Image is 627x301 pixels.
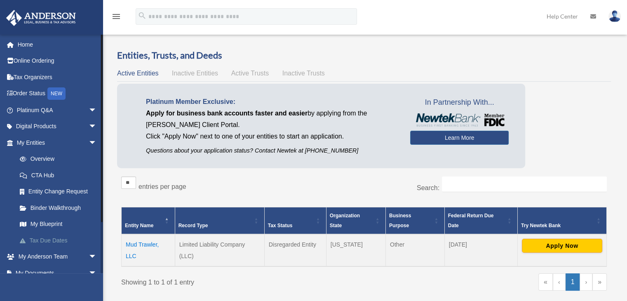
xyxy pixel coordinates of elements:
a: Overview [12,151,105,167]
span: Organization State [330,213,360,228]
th: Entity Name: Activate to invert sorting [122,207,175,234]
th: Record Type: Activate to sort [175,207,264,234]
td: Disregarded Entity [264,234,326,266]
a: Home [6,36,109,53]
a: CTA Hub [12,167,109,183]
img: Anderson Advisors Platinum Portal [4,10,78,26]
img: User Pic [608,10,621,22]
span: Record Type [178,223,208,228]
label: Search: [417,184,439,191]
span: Apply for business bank accounts faster and easier [146,110,308,117]
span: Federal Return Due Date [448,213,494,228]
span: arrow_drop_down [89,265,105,282]
img: NewtekBankLogoSM.png [414,113,505,127]
td: Mud Trawler, LLC [122,234,175,266]
td: Other [385,234,444,266]
a: Order StatusNEW [6,85,109,102]
a: My Anderson Teamarrow_drop_down [6,249,109,265]
td: [US_STATE] [326,234,385,266]
a: Digital Productsarrow_drop_down [6,118,109,135]
div: Try Newtek Bank [521,221,594,230]
a: Tax Due Dates [12,232,109,249]
a: My Blueprint [12,216,109,233]
th: Business Purpose: Activate to sort [385,207,444,234]
span: Entity Name [125,223,153,228]
a: My Documentsarrow_drop_down [6,265,109,281]
i: menu [111,12,121,21]
a: Learn More [410,131,509,145]
a: Platinum Q&Aarrow_drop_down [6,102,109,118]
span: arrow_drop_down [89,249,105,266]
p: Questions about your application status? Contact Newtek at [PHONE_NUMBER] [146,146,398,156]
a: Binder Walkthrough [12,200,109,216]
span: arrow_drop_down [89,134,105,151]
i: search [138,11,147,20]
span: In Partnership With... [410,96,509,109]
a: First [538,273,553,291]
span: Active Entities [117,70,158,77]
th: Try Newtek Bank : Activate to sort [517,207,606,234]
a: My Entitiesarrow_drop_down [6,134,109,151]
th: Organization State: Activate to sort [326,207,385,234]
button: Apply Now [522,239,602,253]
div: Showing 1 to 1 of 1 entry [121,273,358,288]
td: Limited Liability Company (LLC) [175,234,264,266]
span: arrow_drop_down [89,102,105,119]
p: Platinum Member Exclusive: [146,96,398,108]
th: Tax Status: Activate to sort [264,207,326,234]
td: [DATE] [444,234,517,266]
span: Inactive Entities [172,70,218,77]
p: by applying from the [PERSON_NAME] Client Portal. [146,108,398,131]
h3: Entities, Trusts, and Deeds [117,49,611,62]
span: Business Purpose [389,213,411,228]
a: menu [111,14,121,21]
a: Tax Organizers [6,69,109,85]
a: Entity Change Request [12,183,109,200]
span: arrow_drop_down [89,118,105,135]
a: Online Ordering [6,53,109,69]
th: Federal Return Due Date: Activate to sort [444,207,517,234]
div: NEW [47,87,66,100]
p: Click "Apply Now" next to one of your entities to start an application. [146,131,398,142]
span: Tax Status [268,223,293,228]
span: Active Trusts [231,70,269,77]
span: Inactive Trusts [282,70,325,77]
label: entries per page [139,183,186,190]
